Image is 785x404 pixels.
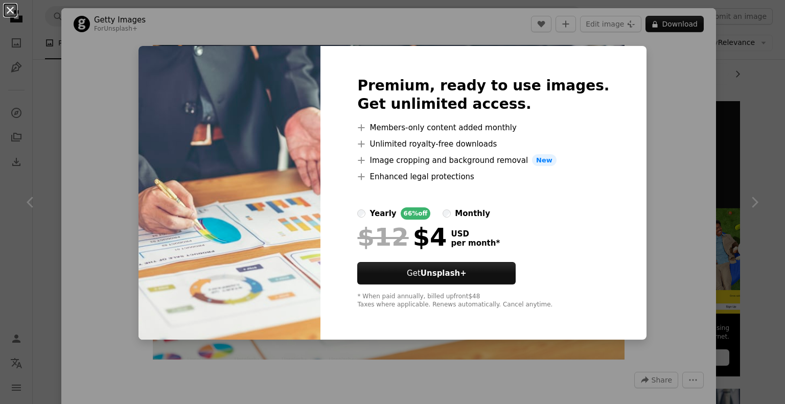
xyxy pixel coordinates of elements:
li: Enhanced legal protections [357,171,609,183]
strong: Unsplash+ [421,269,467,278]
li: Members-only content added monthly [357,122,609,134]
input: yearly66%off [357,209,365,218]
div: $4 [357,224,447,250]
img: premium_photo-1661782505582-07ea68e3e760 [138,46,320,340]
span: per month * [451,239,500,248]
div: * When paid annually, billed upfront $48 Taxes where applicable. Renews automatically. Cancel any... [357,293,609,309]
span: USD [451,229,500,239]
span: New [532,154,557,167]
button: GetUnsplash+ [357,262,516,284]
div: 66% off [401,207,431,220]
li: Image cropping and background removal [357,154,609,167]
div: yearly [370,207,396,220]
li: Unlimited royalty-free downloads [357,138,609,150]
div: monthly [455,207,490,220]
h2: Premium, ready to use images. Get unlimited access. [357,77,609,113]
span: $12 [357,224,408,250]
input: monthly [443,209,451,218]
